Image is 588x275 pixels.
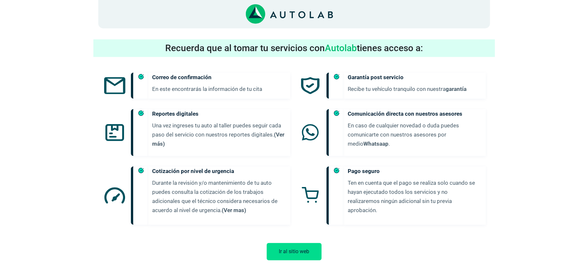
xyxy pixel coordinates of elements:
h5: Pago seguro [348,166,481,176]
a: Link al sitio de autolab [246,11,333,17]
p: En este encontrarás la información de tu cita [152,84,285,94]
h5: Comunicación directa con nuestros asesores [348,109,481,118]
h5: Cotización por nivel de urgencia [152,166,285,176]
a: garantía [446,86,467,92]
a: Ir al sitio web [267,248,322,254]
h5: Garantía post servicio [348,73,481,82]
h5: Reportes digitales [152,109,285,118]
h3: Recuerda que al tomar tu servicios con tienes acceso a: [93,43,495,54]
a: (Ver más) [152,131,284,147]
button: Ir al sitio web [267,243,322,260]
p: Recibe tu vehículo tranquilo con nuestra [348,84,481,94]
a: (Ver mas) [222,207,246,213]
p: Durante la revisión y/o mantenimiento de tu auto puedes consulta la cotización de los trabajos ad... [152,178,285,215]
p: En caso de cualquier novedad o duda puedes comunicarte con nuestros asesores por medio . [348,121,481,148]
p: Ten en cuenta que el pago se realiza solo cuando se hayan ejecutado todos los servicios y no real... [348,178,481,215]
p: Una vez ingreses tu auto al taller puedes seguir cada paso del servicio con nuestros reportes dig... [152,121,285,148]
h5: Correo de confirmación [152,73,285,82]
span: Autolab [325,43,357,53]
a: Whatsaap [363,140,389,147]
